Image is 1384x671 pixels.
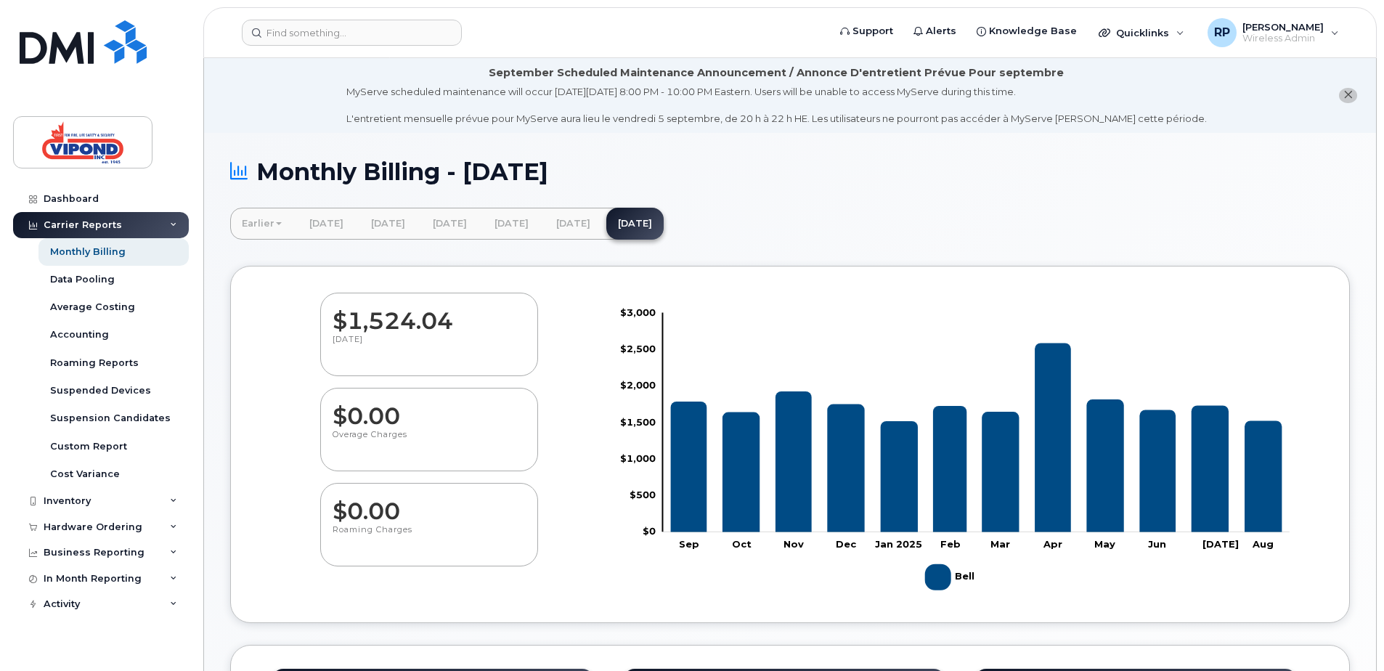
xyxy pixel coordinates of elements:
[620,306,656,318] tspan: $3,000
[643,526,656,537] tspan: $0
[875,539,922,550] tspan: Jan 2025
[990,539,1010,550] tspan: Mar
[230,159,1350,184] h1: Monthly Billing - [DATE]
[1252,539,1274,550] tspan: Aug
[620,452,656,464] tspan: $1,000
[333,293,526,334] dd: $1,524.04
[1148,539,1166,550] tspan: Jun
[545,208,602,240] a: [DATE]
[606,208,664,240] a: [DATE]
[925,558,978,596] g: Legend
[670,343,1282,532] g: Bell
[732,539,752,550] tspan: Oct
[940,539,961,550] tspan: Feb
[333,389,526,429] dd: $0.00
[421,208,479,240] a: [DATE]
[483,208,540,240] a: [DATE]
[333,334,526,360] p: [DATE]
[333,429,526,455] p: Overage Charges
[359,208,417,240] a: [DATE]
[333,524,526,550] p: Roaming Charges
[630,489,656,500] tspan: $500
[333,484,526,524] dd: $0.00
[230,208,293,240] a: Earlier
[346,85,1207,126] div: MyServe scheduled maintenance will occur [DATE][DATE] 8:00 PM - 10:00 PM Eastern. Users will be u...
[783,539,804,550] tspan: Nov
[489,65,1064,81] div: September Scheduled Maintenance Announcement / Annonce D'entretient Prévue Pour septembre
[679,539,699,550] tspan: Sep
[620,306,1290,596] g: Chart
[1202,539,1239,550] tspan: [DATE]
[620,379,656,391] tspan: $2,000
[1043,539,1062,550] tspan: Apr
[1339,88,1357,103] button: close notification
[1094,539,1115,550] tspan: May
[298,208,355,240] a: [DATE]
[925,558,978,596] g: Bell
[836,539,857,550] tspan: Dec
[620,343,656,354] tspan: $2,500
[620,416,656,428] tspan: $1,500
